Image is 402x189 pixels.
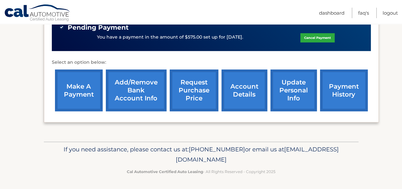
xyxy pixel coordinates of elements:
[52,59,371,66] p: Select an option below:
[319,8,344,18] a: Dashboard
[48,144,354,165] p: If you need assistance, please contact us at: or email us at
[55,69,103,111] a: make a payment
[68,24,129,32] span: Pending Payment
[4,4,71,23] a: Cal Automotive
[59,25,64,29] img: check-green.svg
[48,168,354,175] p: - All Rights Reserved - Copyright 2025
[189,146,245,153] span: [PHONE_NUMBER]
[97,34,243,41] p: You have a payment in the amount of $575.00 set up for [DATE].
[106,69,167,111] a: Add/Remove bank account info
[383,8,398,18] a: Logout
[358,8,369,18] a: FAQ's
[270,69,317,111] a: update personal info
[221,69,267,111] a: account details
[300,33,335,42] a: Cancel Payment
[127,169,203,174] strong: Cal Automotive Certified Auto Leasing
[170,69,218,111] a: request purchase price
[320,69,368,111] a: payment history
[176,146,339,163] span: [EMAIL_ADDRESS][DOMAIN_NAME]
